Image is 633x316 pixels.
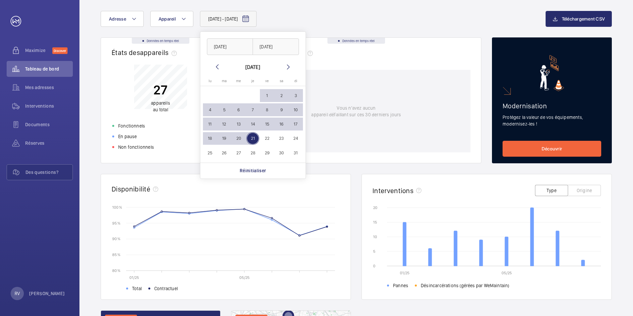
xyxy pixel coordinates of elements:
[562,16,605,22] span: Téléchargement CSV
[294,79,297,83] span: di
[207,38,253,55] input: DD/MM/YYYY
[261,89,273,102] span: 1
[200,11,257,27] button: [DATE] - [DATE]
[246,118,259,131] span: 14
[246,103,260,117] button: 7 août 2025
[274,88,288,103] button: 2 août 2025
[373,235,377,239] text: 10
[246,131,260,145] button: 21 août 2025
[253,38,299,55] input: DD/MM/YYYY
[246,146,260,160] button: 28 août 2025
[260,146,274,160] button: 29 août 2025
[546,11,612,27] button: Téléchargement CSV
[231,117,246,131] button: 13 août 2025
[503,114,601,127] p: Protégez la valeur de vos équipements, modernisez-les !
[29,290,65,297] p: [PERSON_NAME]
[218,103,231,116] span: 5
[25,66,73,72] span: Tableau de bord
[231,131,246,145] button: 20 août 2025
[132,38,189,44] div: Données en temps réel
[261,132,273,145] span: 22
[118,123,145,129] p: Fonctionnels
[251,79,254,83] span: je
[503,141,601,157] a: Découvrir
[203,146,217,160] button: 25 août 2025
[151,100,170,106] span: appareils
[372,186,414,195] h2: Interventions
[231,103,246,117] button: 6 août 2025
[568,185,601,196] button: Origine
[151,81,170,98] p: 27
[289,131,303,145] button: 24 août 2025
[239,275,250,280] text: 05/25
[289,118,302,131] span: 17
[25,103,73,109] span: Interventions
[373,249,375,254] text: 5
[204,132,217,145] span: 18
[150,11,193,27] button: Appareil
[274,117,288,131] button: 16 août 2025
[289,146,302,159] span: 31
[140,48,179,57] span: appareils
[25,47,52,54] span: Maximize
[217,146,231,160] button: 26 août 2025
[274,146,288,160] button: 30 août 2025
[112,237,121,241] text: 90 %
[217,117,231,131] button: 12 août 2025
[275,89,288,102] span: 2
[232,146,245,159] span: 27
[260,103,274,117] button: 8 août 2025
[25,140,73,146] span: Réserves
[112,205,122,209] text: 100 %
[101,11,144,27] button: Adresse
[236,79,241,83] span: me
[246,132,259,145] span: 21
[245,63,260,71] div: [DATE]
[274,131,288,145] button: 23 août 2025
[261,118,273,131] span: 15
[240,167,266,174] p: Réinitialiser
[311,105,401,118] p: Vous n'avez aucun appareil défaillant sur ces 30 derniers jours
[246,146,259,159] span: 28
[112,252,121,257] text: 85 %
[203,103,217,117] button: 4 août 2025
[231,146,246,160] button: 27 août 2025
[112,268,121,273] text: 80 %
[118,144,154,150] p: Non fonctionnels
[289,103,303,117] button: 10 août 2025
[275,146,288,159] span: 30
[265,79,269,83] span: ve
[217,131,231,145] button: 19 août 2025
[373,205,377,210] text: 20
[275,132,288,145] span: 23
[208,16,238,22] span: [DATE] - [DATE]
[280,79,283,83] span: sa
[25,169,73,176] span: Des questions?
[274,103,288,117] button: 9 août 2025
[218,118,231,131] span: 12
[540,55,564,91] img: marketing-card.svg
[289,146,303,160] button: 31 août 2025
[289,117,303,131] button: 17 août 2025
[246,117,260,131] button: 14 août 2025
[232,103,245,116] span: 6
[112,221,121,225] text: 95 %
[260,117,274,131] button: 15 août 2025
[109,16,126,22] span: Adresse
[218,132,231,145] span: 19
[232,118,245,131] span: 13
[218,146,231,159] span: 26
[289,89,302,102] span: 3
[154,285,178,292] span: Contractuel
[203,131,217,145] button: 18 août 2025
[289,103,302,116] span: 10
[132,285,142,292] span: Total
[535,185,568,196] button: Type
[289,132,302,145] span: 24
[25,121,73,128] span: Documents
[151,100,170,113] p: au total
[502,271,512,275] text: 05/25
[112,48,179,57] h2: États des
[260,131,274,145] button: 22 août 2025
[400,271,410,275] text: 01/25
